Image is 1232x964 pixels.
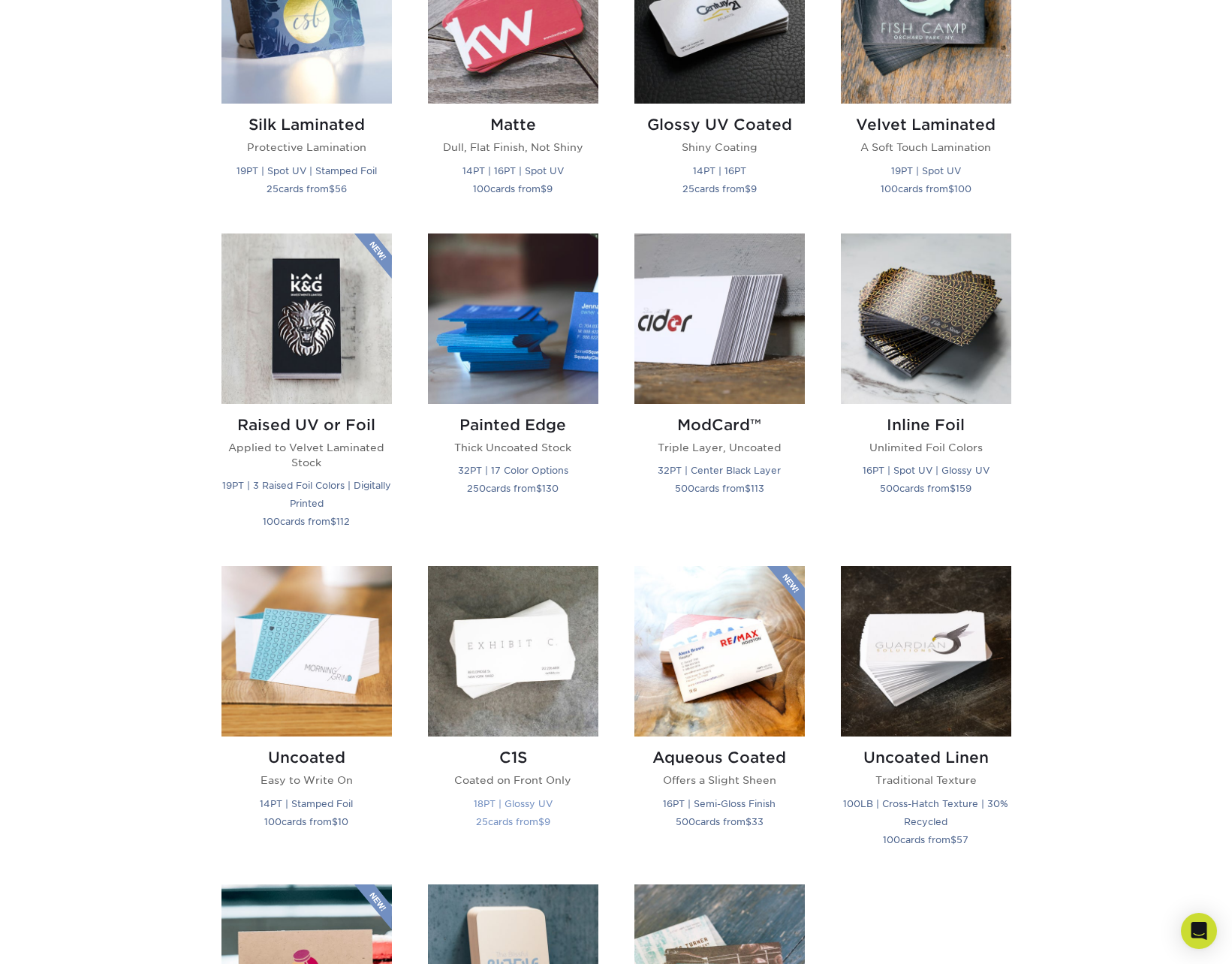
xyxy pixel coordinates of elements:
[841,416,1011,434] h2: Inline Foil
[881,183,971,194] small: cards from
[428,140,598,155] p: Dull, Flat Finish, Not Shiny
[634,749,805,767] h2: Aqueous Coated
[634,233,805,549] a: ModCard™ Business Cards ModCard™ Triple Layer, Uncoated 32PT | Center Black Layer 500cards from$113
[767,566,805,611] img: New Product
[863,465,990,476] small: 16PT | Spot UV | Glossy UV
[746,816,752,827] span: $
[538,816,544,827] span: $
[221,233,392,404] img: Raised UV or Foil Business Cards
[474,798,553,809] small: 18PT | Glossy UV
[263,516,280,527] span: 100
[221,116,392,134] h2: Silk Laminated
[1181,913,1217,949] div: Open Intercom Messenger
[221,566,392,866] a: Uncoated Business Cards Uncoated Easy to Write On 14PT | Stamped Foil 100cards from$10
[221,233,392,549] a: Raised UV or Foil Business Cards Raised UV or Foil Applied to Velvet Laminated Stock 19PT | 3 Rai...
[221,440,392,471] p: Applied to Velvet Laminated Stock
[335,183,347,194] span: 56
[956,834,968,845] span: 57
[221,416,392,434] h2: Raised UV or Foil
[338,816,348,827] span: 10
[428,566,598,737] img: C1S Business Cards
[462,165,564,176] small: 14PT | 16PT | Spot UV
[841,566,1011,866] a: Uncoated Linen Business Cards Uncoated Linen Traditional Texture 100LB | Cross-Hatch Texture | 30...
[880,483,971,494] small: cards from
[264,816,348,827] small: cards from
[476,816,488,827] span: 25
[634,140,805,155] p: Shiny Coating
[745,483,751,494] span: $
[467,483,486,494] span: 250
[658,465,781,476] small: 32PT | Center Black Layer
[880,483,899,494] span: 500
[221,749,392,767] h2: Uncoated
[634,416,805,434] h2: ModCard™
[263,516,350,527] small: cards from
[267,183,347,194] small: cards from
[541,183,547,194] span: $
[676,816,764,827] small: cards from
[476,816,550,827] small: cards from
[536,483,542,494] span: $
[956,483,971,494] span: 159
[950,483,956,494] span: $
[634,773,805,788] p: Offers a Slight Sheen
[222,480,391,509] small: 19PT | 3 Raised Foil Colors | Digitally Printed
[473,183,553,194] small: cards from
[745,183,751,194] span: $
[948,183,954,194] span: $
[841,233,1011,549] a: Inline Foil Business Cards Inline Foil Unlimited Foil Colors 16PT | Spot UV | Glossy UV 500cards ...
[841,440,1011,455] p: Unlimited Foil Colors
[544,816,550,827] span: 9
[634,440,805,455] p: Triple Layer, Uncoated
[473,183,490,194] span: 100
[752,816,764,827] span: 33
[428,749,598,767] h2: C1S
[458,465,568,476] small: 32PT | 17 Color Options
[634,566,805,737] img: Aqueous Coated Business Cards
[547,183,553,194] span: 9
[682,183,757,194] small: cards from
[428,566,598,866] a: C1S Business Cards C1S Coated on Front Only 18PT | Glossy UV 25cards from$9
[428,233,598,549] a: Painted Edge Business Cards Painted Edge Thick Uncoated Stock 32PT | 17 Color Options 250cards fr...
[467,483,559,494] small: cards from
[881,183,898,194] span: 100
[264,816,282,827] span: 100
[267,183,279,194] span: 25
[221,566,392,737] img: Uncoated Business Cards
[841,233,1011,404] img: Inline Foil Business Cards
[428,416,598,434] h2: Painted Edge
[428,233,598,404] img: Painted Edge Business Cards
[428,773,598,788] p: Coated on Front Only
[542,483,559,494] span: 130
[634,566,805,866] a: Aqueous Coated Business Cards Aqueous Coated Offers a Slight Sheen 16PT | Semi-Gloss Finish 500ca...
[693,165,746,176] small: 14PT | 16PT
[332,816,338,827] span: $
[675,483,694,494] span: 500
[891,165,961,176] small: 19PT | Spot UV
[634,116,805,134] h2: Glossy UV Coated
[950,834,956,845] span: $
[634,233,805,404] img: ModCard™ Business Cards
[841,749,1011,767] h2: Uncoated Linen
[221,140,392,155] p: Protective Lamination
[260,798,353,809] small: 14PT | Stamped Foil
[883,834,968,845] small: cards from
[329,183,335,194] span: $
[221,773,392,788] p: Easy to Write On
[883,834,900,845] span: 100
[354,233,392,279] img: New Product
[354,884,392,929] img: New Product
[843,798,1008,827] small: 100LB | Cross-Hatch Texture | 30% Recycled
[841,116,1011,134] h2: Velvet Laminated
[841,773,1011,788] p: Traditional Texture
[236,165,377,176] small: 19PT | Spot UV | Stamped Foil
[336,516,350,527] span: 112
[663,798,776,809] small: 16PT | Semi-Gloss Finish
[330,516,336,527] span: $
[428,116,598,134] h2: Matte
[954,183,971,194] span: 100
[428,440,598,455] p: Thick Uncoated Stock
[676,816,695,827] span: 500
[751,483,764,494] span: 113
[675,483,764,494] small: cards from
